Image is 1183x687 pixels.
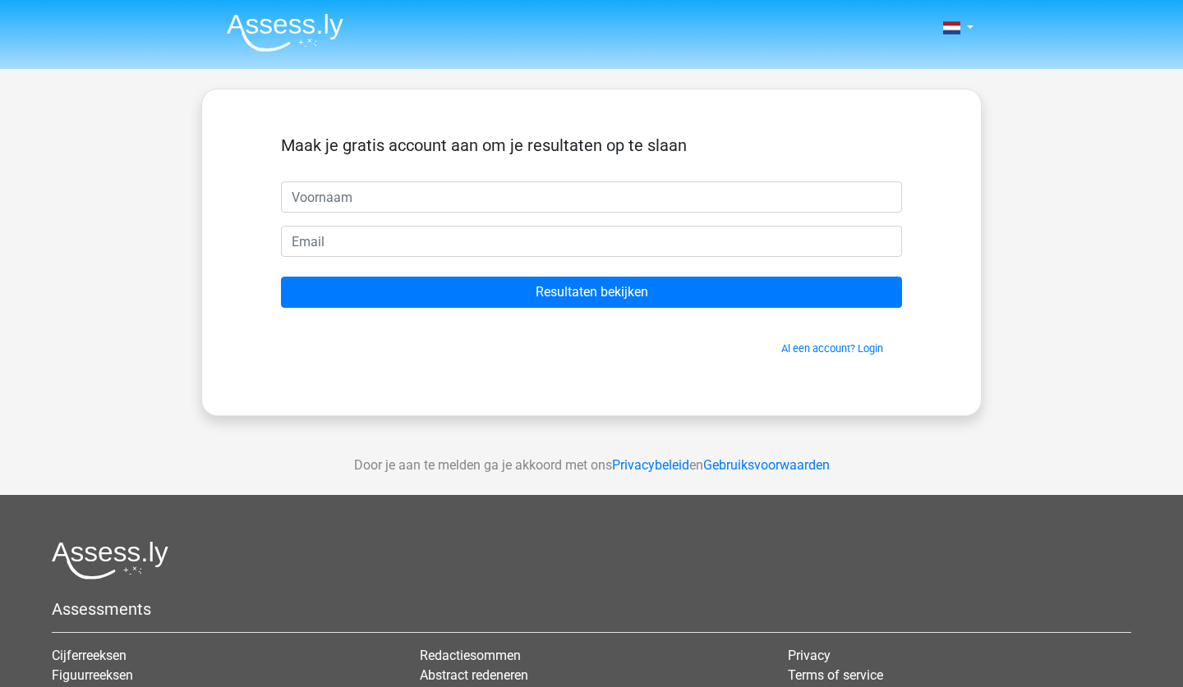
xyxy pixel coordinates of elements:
a: Al een account? Login [781,342,883,355]
a: Gebruiksvoorwaarden [703,457,830,473]
a: Cijferreeksen [52,648,127,663]
a: Abstract redeneren [420,667,528,683]
a: Privacybeleid [612,457,689,473]
img: Assessly logo [52,541,168,579]
h5: Assessments [52,599,1131,619]
a: Privacy [788,648,831,663]
a: Redactiesommen [420,648,521,663]
input: Voornaam [281,181,902,213]
a: Figuurreeksen [52,667,133,683]
h5: Maak je gratis account aan om je resultaten op te slaan [281,135,902,155]
input: Email [281,226,902,257]
a: Terms of service [788,667,883,683]
input: Resultaten bekijken [281,277,902,308]
img: Assessly [227,13,343,52]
